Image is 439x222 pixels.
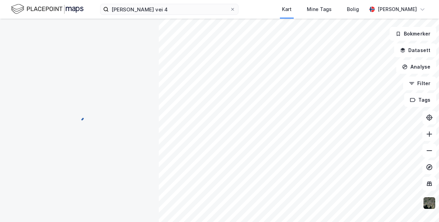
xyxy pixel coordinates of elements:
[396,60,436,74] button: Analyse
[394,43,436,57] button: Datasett
[403,77,436,90] button: Filter
[390,27,436,41] button: Bokmerker
[404,189,439,222] div: Kontrollprogram for chat
[74,111,85,122] img: spinner.a6d8c91a73a9ac5275cf975e30b51cfb.svg
[109,4,230,14] input: Søk på adresse, matrikkel, gårdeiere, leietakere eller personer
[11,3,84,15] img: logo.f888ab2527a4732fd821a326f86c7f29.svg
[347,5,359,13] div: Bolig
[282,5,292,13] div: Kart
[378,5,417,13] div: [PERSON_NAME]
[404,93,436,107] button: Tags
[404,189,439,222] iframe: Chat Widget
[307,5,332,13] div: Mine Tags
